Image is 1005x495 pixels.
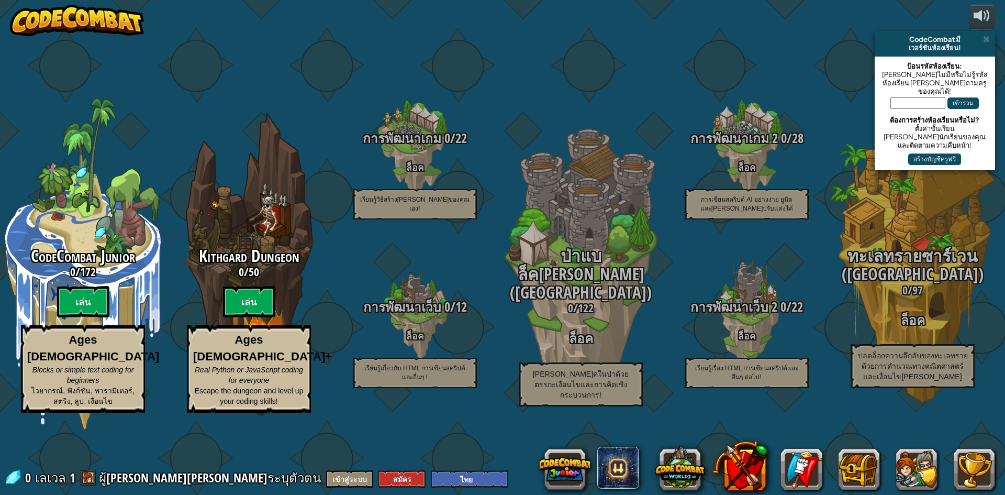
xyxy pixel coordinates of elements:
[166,98,332,430] div: Complete previous world to unlock
[326,470,373,488] button: เข้าสู่ระบบ
[455,129,467,147] span: 22
[830,313,996,327] h3: ล็อค
[880,62,990,70] div: ป้อนรหัสห้องเรียน:
[195,366,303,384] span: Real Python or JavaScript coding for everyone
[498,302,664,314] h3: /
[912,282,923,298] span: 97
[792,129,803,147] span: 28
[947,97,979,109] button: เข้าร่วม
[695,365,799,381] span: เรียนรู้เรื่อง HTML การเขียนสคริปต์และอื่นๆ ต่อไป!
[378,470,426,488] button: สมัคร
[664,331,830,341] h4: ล็อค
[363,129,441,147] span: การพัฒนาเกม
[969,5,995,29] button: ปรับระดับเสียง
[664,300,830,314] h3: /
[25,469,34,486] span: 0
[360,196,470,212] span: เรียนรู้วิธีสร้าง[PERSON_NAME]ของคุณเอง!
[332,331,498,341] h4: ล็อค
[880,70,990,95] div: [PERSON_NAME]ไม่มีหรือไม่รู้รหัสห้องเรียน [PERSON_NAME]ถามครูของคุณได้!
[332,162,498,172] h4: ล็อค
[908,153,961,165] button: สร้างบัญชีครูฟรี
[578,300,594,316] span: 122
[777,298,786,316] span: 0
[791,298,803,316] span: 22
[332,300,498,314] h3: /
[690,298,777,316] span: การพัฒนาเว็บ 2
[10,5,144,36] img: CodeCombat - Learn how to code by playing a game
[35,469,66,487] span: เลเวล
[879,43,991,52] div: เวอร์ชันห้องเรียน!
[332,131,498,146] h3: /
[664,162,830,172] h4: ล็อค
[166,266,332,278] h3: /
[778,129,787,147] span: 0
[880,124,990,149] div: ตั้งค่าชั้นเรียน [PERSON_NAME]นักเรียนของคุณ และติดตามความคืบหน้า!
[57,286,109,317] btn: เล่น
[32,366,134,384] span: Blocks or simple text coding for beginners
[70,264,75,280] span: 0
[363,298,441,316] span: การพัฒนาเว็บ
[690,129,778,147] span: การพัฒนาเกม 2
[510,245,652,303] span: ป่าแบล็ค[PERSON_NAME] ([GEOGRAPHIC_DATA])
[31,387,134,405] span: ไวยากรณ์, ฟังก์ชัน, พารามิเตอร์, สตริง, ลูป, เงื่อนไข
[441,129,450,147] span: 0
[193,333,332,362] strong: Ages [DEMOGRAPHIC_DATA]+
[364,365,466,381] span: เรียนรู้เกี่ยวกับ HTML การเขียนสคริปต์ และอื่นๆ !
[700,196,794,212] span: การเขียนสคริปต์ AI อย่างง่าย ยูนิตและ[PERSON_NAME]ปรับแต่งได้
[902,282,908,298] span: 0
[879,35,991,43] div: CodeCombat มี
[239,264,244,280] span: 0
[31,245,135,267] span: CodeCombat Junior
[842,245,984,285] span: ทะเลทรายซาร์เวน ([GEOGRAPHIC_DATA])
[249,264,259,280] span: 50
[568,300,573,316] span: 0
[830,284,996,296] h3: /
[498,332,664,346] h3: ล็อค
[441,298,450,316] span: 0
[858,351,968,381] span: ปลดล็อกความลึกลับของทะเลทรายด้วยการคำนวณทางคณิตศาสตร์และเงื่อนไข[PERSON_NAME]
[195,387,304,405] span: Escape the dungeon and level up your coding skills!
[80,264,96,280] span: 172
[455,298,467,316] span: 12
[533,370,629,399] span: [PERSON_NAME]คในป่าด้วยตรรกะเงื่อนไขและการคิดเชิงกระบวนการ!
[70,469,75,486] span: 1
[99,469,321,486] span: ผู้[PERSON_NAME][PERSON_NAME]ระบุตัวตน
[880,116,990,124] div: ต้องการสร้างห้องเรียนหรือไม่?
[27,333,159,362] strong: Ages [DEMOGRAPHIC_DATA]
[664,131,830,146] h3: /
[223,286,275,317] btn: เล่น
[199,245,299,267] span: Kithgard Dungeon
